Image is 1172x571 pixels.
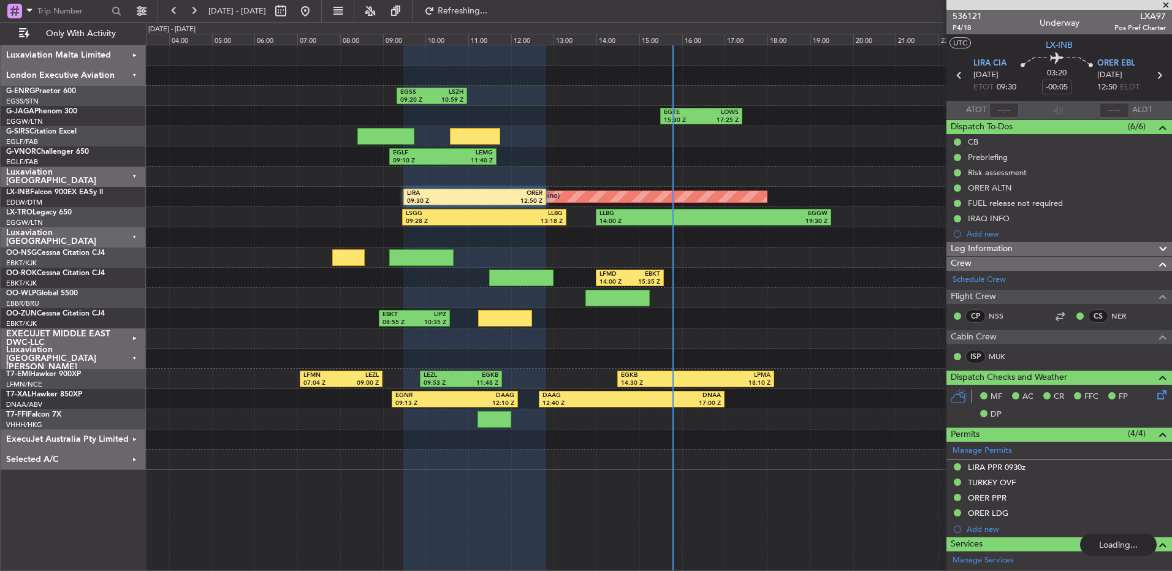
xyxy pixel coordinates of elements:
div: EGTE [664,108,701,117]
div: 13:18 Z [484,217,563,226]
div: ORER ALTN [968,183,1011,193]
a: T7-XALHawker 850XP [6,391,82,398]
div: LFMN [303,371,341,380]
button: Only With Activity [13,24,133,43]
div: 09:20 Z [400,96,432,105]
div: ORER PPR [968,493,1006,503]
div: DAAG [455,391,514,400]
div: Add new [967,524,1166,534]
span: OO-ZUN [6,310,37,317]
div: CS [1088,309,1108,323]
div: LEMG [443,149,493,157]
div: 10:00 [425,34,468,45]
div: 17:00 [725,34,767,45]
div: 11:48 Z [461,379,498,388]
span: Permits [951,428,980,442]
span: CR [1054,391,1064,403]
a: Manage Services [953,554,1014,567]
div: 20:00 [853,34,896,45]
div: 15:30 Z [664,116,701,125]
div: 11:00 [468,34,511,45]
div: 14:30 Z [621,379,696,388]
div: LOWS [701,108,739,117]
span: LX-INB [6,189,30,196]
a: G-SIRSCitation Excel [6,128,77,135]
div: LIPZ [414,311,446,319]
span: Refreshing... [437,7,489,15]
a: LX-INBFalcon 900EX EASy II [6,189,103,196]
div: 12:10 Z [455,399,514,408]
div: 09:28 Z [406,217,484,226]
a: LFMN/NCE [6,380,42,389]
a: G-JAGAPhenom 300 [6,108,77,115]
a: EGGW/LTN [6,117,43,126]
span: Services [951,537,983,551]
div: 10:59 Z [432,96,464,105]
div: 14:00 Z [599,278,630,287]
input: Trip Number [37,2,108,20]
div: Add new [967,229,1166,239]
div: ORER LDG [968,508,1008,518]
a: EGSS/STN [6,97,39,106]
div: LSZH [432,88,464,97]
a: VHHH/HKG [6,420,42,429]
div: 10:35 Z [414,319,446,327]
span: AC [1022,391,1033,403]
span: Pos Pref Charter [1114,23,1166,33]
span: Leg Information [951,242,1013,256]
span: OO-WLP [6,290,36,297]
a: NER [1111,311,1139,322]
div: 19:00 [810,34,853,45]
span: [DATE] [973,69,999,81]
div: FUEL release not required [968,198,1063,208]
span: LIRA CIA [973,58,1006,70]
span: Cabin Crew [951,330,997,344]
a: NSS [989,311,1016,322]
div: 03:00 [126,34,169,45]
a: EBBR/BRU [6,299,39,308]
div: 21:00 [896,34,938,45]
a: EDLW/DTM [6,198,42,207]
a: Schedule Crew [953,274,1006,286]
div: ORER [475,189,542,198]
span: T7-EMI [6,371,30,378]
span: ORER EBL [1097,58,1135,70]
div: IRAQ INFO [968,213,1010,224]
span: 12:50 [1097,81,1117,94]
span: ETOT [973,81,994,94]
a: DNAA/ABV [6,400,42,409]
a: MUK [989,351,1016,362]
div: 09:10 Z [393,157,443,165]
div: LLBG [484,210,563,218]
div: Loading... [1080,534,1157,556]
span: OO-ROK [6,270,37,277]
button: Refreshing... [419,1,492,21]
div: EGLF [393,149,443,157]
div: CB [968,137,978,147]
div: LEZL [424,371,461,380]
a: OO-WLPGlobal 5500 [6,290,78,297]
div: 09:53 Z [424,379,461,388]
div: 07:00 [297,34,340,45]
div: LFMD [599,270,630,279]
div: CP [965,309,986,323]
div: 09:13 Z [395,399,455,408]
div: 09:00 [383,34,426,45]
div: LLBG [599,210,713,218]
span: T7-FFI [6,411,28,418]
span: Flight Crew [951,290,996,304]
div: 12:40 Z [542,399,631,408]
div: 17:25 Z [701,116,739,125]
div: Underway [1040,17,1079,29]
a: T7-FFIFalcon 7X [6,411,61,418]
a: G-VNORChallenger 650 [6,148,89,156]
div: DNAA [632,391,721,400]
a: G-ENRGPraetor 600 [6,88,76,95]
span: DP [991,409,1002,421]
span: G-ENRG [6,88,35,95]
span: G-SIRS [6,128,29,135]
span: LXA97 [1114,10,1166,23]
div: 15:00 [639,34,682,45]
a: OO-NSGCessna Citation CJ4 [6,249,105,257]
div: ISP [965,350,986,363]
